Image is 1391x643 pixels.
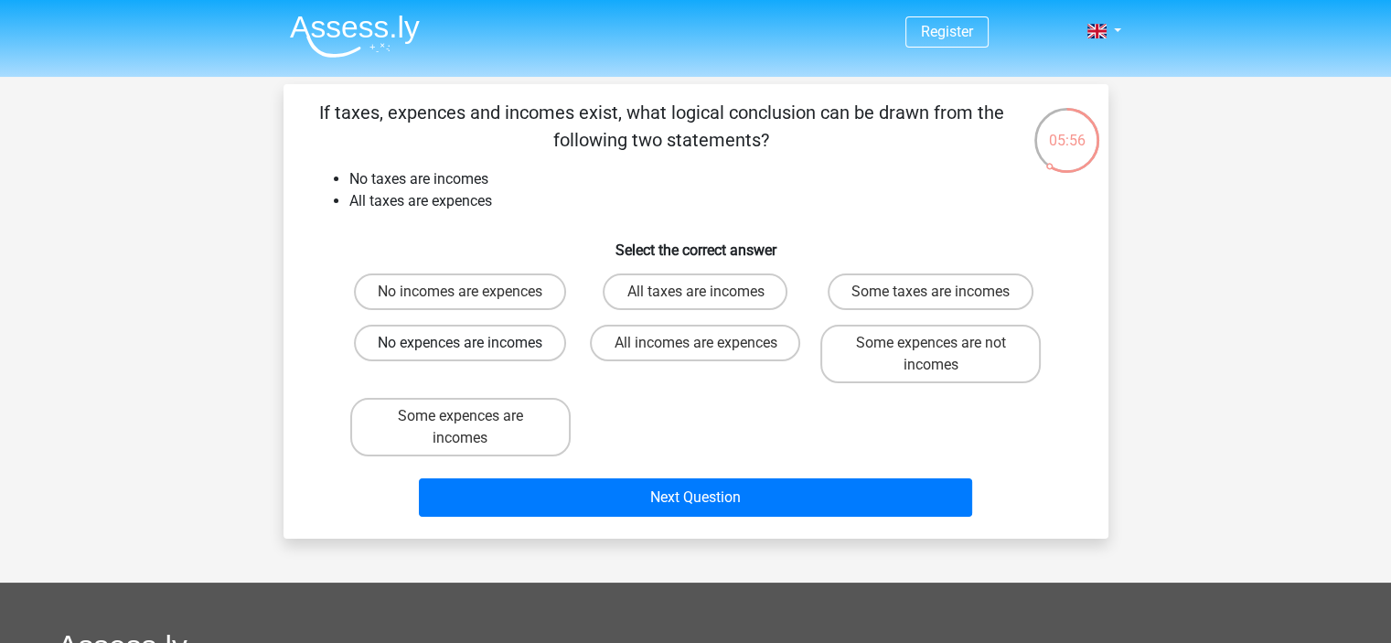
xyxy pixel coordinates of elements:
[603,273,787,310] label: All taxes are incomes
[1033,106,1101,152] div: 05:56
[349,190,1079,212] li: All taxes are expences
[590,325,800,361] label: All incomes are expences
[921,23,973,40] a: Register
[290,15,420,58] img: Assessly
[419,478,972,517] button: Next Question
[350,398,571,456] label: Some expences are incomes
[354,325,566,361] label: No expences are incomes
[354,273,566,310] label: No incomes are expences
[313,99,1011,154] p: If taxes, expences and incomes exist, what logical conclusion can be drawn from the following two...
[313,227,1079,259] h6: Select the correct answer
[820,325,1041,383] label: Some expences are not incomes
[828,273,1033,310] label: Some taxes are incomes
[349,168,1079,190] li: No taxes are incomes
